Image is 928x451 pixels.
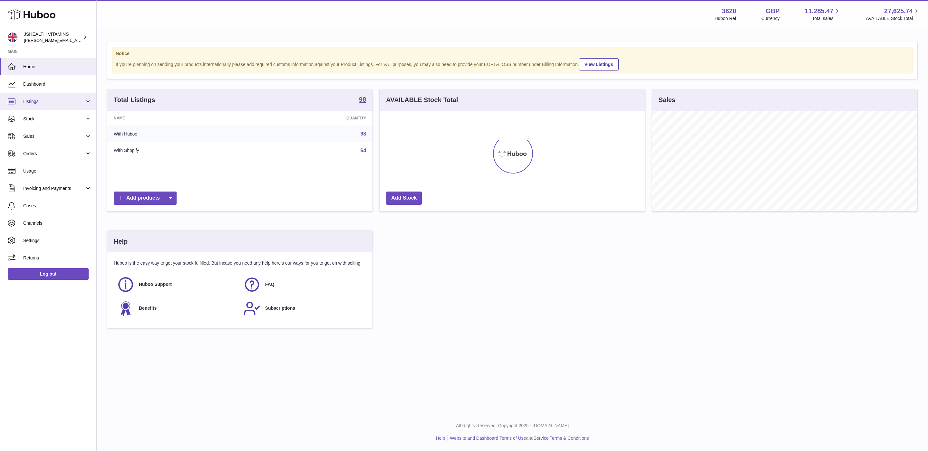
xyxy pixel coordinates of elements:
span: Huboo Support [139,281,172,287]
span: 27,625.74 [884,7,913,15]
p: All Rights Reserved. Copyright 2025 - [DOMAIN_NAME] [102,423,923,429]
span: Usage [23,168,92,174]
span: Total sales [812,15,841,22]
span: Settings [23,238,92,244]
span: Channels [23,220,92,226]
a: Help [436,436,445,441]
a: Subscriptions [243,300,363,317]
h3: AVAILABLE Stock Total [386,96,458,104]
p: Huboo is the easy way to get your stock fulfilled. But incase you need any help here's our ways f... [114,260,366,266]
a: FAQ [243,276,363,293]
span: Home [23,64,92,70]
a: Add Stock [386,192,422,205]
span: AVAILABLE Stock Total [866,15,920,22]
a: 27,625.74 AVAILABLE Stock Total [866,7,920,22]
span: Sales [23,133,85,139]
img: francesca@jshealthvitamins.com [8,33,17,42]
span: 11,285.47 [805,7,833,15]
a: Service Terms & Conditions [534,436,589,441]
strong: 3620 [722,7,736,15]
div: If you're planning on sending your products internationally please add required customs informati... [116,57,909,70]
span: [PERSON_NAME][EMAIL_ADDRESS][DOMAIN_NAME] [24,38,129,43]
span: FAQ [265,281,275,287]
th: Quantity [250,111,372,126]
a: View Listings [579,58,619,70]
td: With Shopify [107,142,250,159]
span: Benefits [139,305,157,311]
h3: Help [114,237,128,246]
span: Stock [23,116,85,122]
a: Website and Dashboard Terms of Use [450,436,526,441]
h3: Sales [659,96,675,104]
span: Cases [23,203,92,209]
strong: Notice [116,51,909,57]
strong: GBP [766,7,779,15]
a: 98 [359,96,366,104]
div: Huboo Ref [715,15,736,22]
td: With Huboo [107,126,250,142]
th: Name [107,111,250,126]
a: Huboo Support [117,276,237,293]
span: Orders [23,151,85,157]
a: Log out [8,268,89,280]
span: Dashboard [23,81,92,87]
span: Returns [23,255,92,261]
a: Benefits [117,300,237,317]
div: JSHEALTH VITAMINS [24,31,82,43]
span: Invoicing and Payments [23,185,85,192]
h3: Total Listings [114,96,155,104]
a: 64 [361,148,366,153]
span: Listings [23,99,85,105]
a: 98 [361,131,366,136]
a: 11,285.47 Total sales [805,7,841,22]
span: Subscriptions [265,305,295,311]
strong: 98 [359,96,366,103]
li: and [448,435,589,441]
a: Add products [114,192,177,205]
div: Currency [761,15,780,22]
